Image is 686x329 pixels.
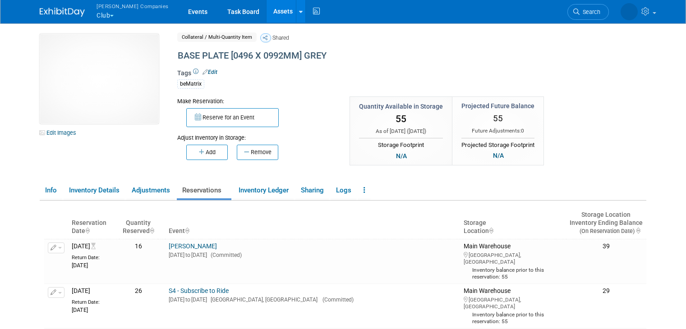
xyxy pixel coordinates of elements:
[359,138,443,150] div: Storage Footprint
[461,127,534,135] div: Future Adjustments:
[72,261,115,269] div: [DATE]
[295,183,329,198] a: Sharing
[169,287,229,294] a: S4 - Subscribe to Ride
[580,9,600,15] span: Search
[572,228,635,234] span: (On Reservation Date)
[40,183,62,198] a: Info
[464,295,562,310] div: [GEOGRAPHIC_DATA], [GEOGRAPHIC_DATA]
[393,151,410,161] div: N/A
[461,138,534,150] div: Projected Storage Footprint
[319,297,354,303] span: (Committed)
[119,239,158,283] td: 16
[119,207,158,239] th: Quantity&nbsp;&nbsp;&nbsp;Reserved : activate to sort column ascending
[570,287,643,295] div: 29
[177,183,231,198] a: Reservations
[460,207,566,239] th: Storage Location : activate to sort column ascending
[272,35,289,41] span: Shared
[566,207,646,239] th: Storage LocationInventory Ending Balance (On Reservation Date) : activate to sort column ascending
[464,287,562,325] div: Main Warehouse
[359,128,443,135] div: As of [DATE] ( )
[40,8,85,17] img: ExhibitDay
[184,297,191,303] span: to
[72,295,115,306] div: Return Date:
[493,113,503,123] span: 55
[177,32,257,42] span: Collateral / Multi-Quantity Item
[331,183,356,198] a: Logs
[177,96,336,105] div: Make Reservation:
[68,283,119,328] td: [DATE]
[621,3,638,20] img: Thomas Warnert
[207,297,318,303] span: [GEOGRAPHIC_DATA], [GEOGRAPHIC_DATA]
[72,306,115,314] div: [DATE]
[91,243,100,249] i: Future Date
[40,34,159,124] img: View Images
[409,128,424,134] span: [DATE]
[177,79,204,89] div: beMatrix
[490,151,506,160] div: N/A
[72,251,115,261] div: Return Date:
[186,145,228,160] button: Add
[119,283,158,328] td: 26
[177,127,336,142] div: Adjust Inventory in Storage:
[396,114,406,124] span: 55
[464,310,562,325] div: Inventory balance prior to this reservation: 55
[186,108,279,127] button: Reserve for an Event
[177,69,577,95] div: Tags
[169,242,217,250] a: [PERSON_NAME]
[184,252,191,258] span: to
[567,4,609,20] a: Search
[260,33,271,42] span: Shared Asset (see the 'Sharing' tab below for details)
[68,207,119,239] th: ReservationDate : activate to sort column ascending
[207,252,242,258] span: (Committed)
[169,295,456,303] div: [DATE] [DATE]
[359,102,443,111] div: Quantity Available in Storage
[64,183,124,198] a: Inventory Details
[203,69,217,75] a: Edit
[461,101,534,110] div: Projected Future Balance
[464,251,562,265] div: [GEOGRAPHIC_DATA], [GEOGRAPHIC_DATA]
[464,265,562,280] div: Inventory balance prior to this reservation: 55
[165,207,460,239] th: Event : activate to sort column ascending
[233,183,294,198] a: Inventory Ledger
[521,128,524,134] span: 0
[175,48,577,64] div: BASE PLATE [0496 X 0992MM] GREY
[237,145,278,160] button: Remove
[169,251,456,259] div: [DATE] [DATE]
[570,242,643,251] div: 39
[97,1,169,11] span: [PERSON_NAME] Companies
[68,239,119,283] td: [DATE]
[126,183,175,198] a: Adjustments
[40,127,80,138] a: Edit Images
[464,242,562,280] div: Main Warehouse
